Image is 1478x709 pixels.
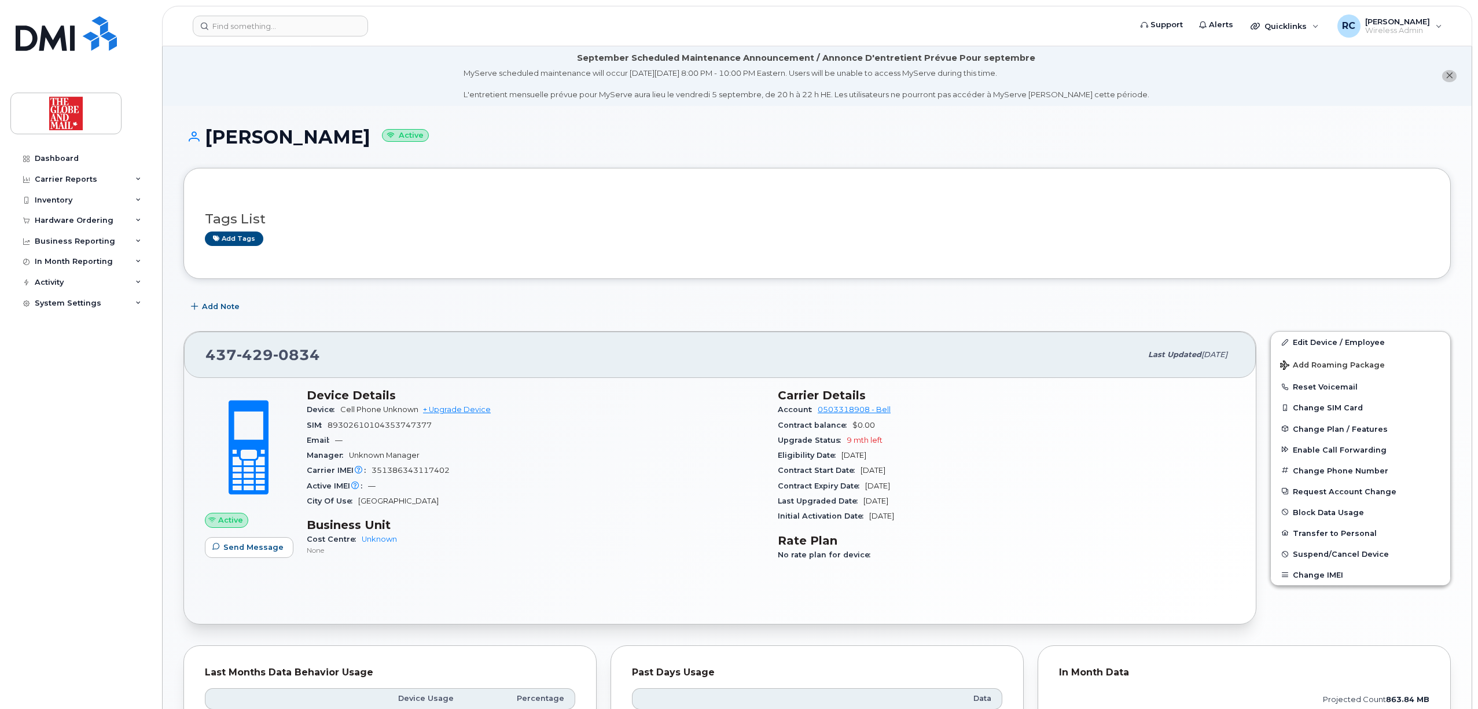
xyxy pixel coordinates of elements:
text: projected count [1323,695,1429,704]
span: Contract Expiry Date [778,482,865,490]
div: Last Months Data Behavior Usage [205,667,575,678]
span: Cost Centre [307,535,362,543]
span: [DATE] [865,482,890,490]
span: 429 [237,346,273,363]
button: Change IMEI [1271,564,1450,585]
small: Active [382,129,429,142]
h3: Rate Plan [778,534,1235,548]
tspan: 863.84 MB [1386,695,1429,704]
button: Change Phone Number [1271,460,1450,481]
span: Upgrade Status [778,436,847,444]
span: Suspend/Cancel Device [1293,550,1389,559]
span: Last updated [1148,350,1201,359]
button: Transfer to Personal [1271,523,1450,543]
span: 89302610104353747377 [328,421,432,429]
span: Active [218,515,243,526]
h3: Carrier Details [778,388,1235,402]
span: 0834 [273,346,320,363]
span: Send Message [223,542,284,553]
a: Add tags [205,232,263,246]
span: Enable Call Forwarding [1293,445,1387,454]
th: Data [837,688,1002,709]
span: Carrier IMEI [307,466,372,475]
a: Edit Device / Employee [1271,332,1450,352]
span: Account [778,405,818,414]
span: Add Roaming Package [1280,361,1385,372]
h3: Business Unit [307,518,764,532]
h1: [PERSON_NAME] [183,127,1451,147]
span: 351386343117402 [372,466,450,475]
span: [DATE] [1201,350,1227,359]
span: City Of Use [307,497,358,505]
span: [DATE] [861,466,885,475]
button: Request Account Change [1271,481,1450,502]
div: September Scheduled Maintenance Announcement / Annonce D'entretient Prévue Pour septembre [577,52,1035,64]
button: Add Roaming Package [1271,352,1450,376]
span: [DATE] [869,512,894,520]
span: [DATE] [863,497,888,505]
span: Manager [307,451,349,460]
div: MyServe scheduled maintenance will occur [DATE][DATE] 8:00 PM - 10:00 PM Eastern. Users will be u... [464,68,1149,100]
span: — [368,482,376,490]
button: close notification [1442,70,1457,82]
button: Reset Voicemail [1271,376,1450,397]
button: Suspend/Cancel Device [1271,543,1450,564]
button: Send Message [205,537,293,558]
span: Eligibility Date [778,451,841,460]
span: [GEOGRAPHIC_DATA] [358,497,439,505]
span: Contract Start Date [778,466,861,475]
span: SIM [307,421,328,429]
button: Block Data Usage [1271,502,1450,523]
button: Change Plan / Features [1271,418,1450,439]
span: No rate plan for device [778,550,876,559]
h3: Tags List [205,212,1429,226]
a: + Upgrade Device [423,405,491,414]
span: 437 [205,346,320,363]
button: Change SIM Card [1271,397,1450,418]
h3: Device Details [307,388,764,402]
span: Cell Phone Unknown [340,405,418,414]
a: Unknown [362,535,397,543]
span: Last Upgraded Date [778,497,863,505]
span: Device [307,405,340,414]
span: Change Plan / Features [1293,424,1388,433]
span: [DATE] [841,451,866,460]
span: Add Note [202,301,240,312]
a: 0503318908 - Bell [818,405,891,414]
span: Contract balance [778,421,852,429]
span: Email [307,436,335,444]
span: Initial Activation Date [778,512,869,520]
th: Device Usage [341,688,464,709]
p: None [307,545,764,555]
span: — [335,436,343,444]
span: Unknown Manager [349,451,420,460]
button: Add Note [183,296,249,317]
span: Active IMEI [307,482,368,490]
span: $0.00 [852,421,875,429]
div: In Month Data [1059,667,1429,678]
div: Past Days Usage [632,667,1002,678]
th: Percentage [464,688,575,709]
span: 9 mth left [847,436,883,444]
button: Enable Call Forwarding [1271,439,1450,460]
